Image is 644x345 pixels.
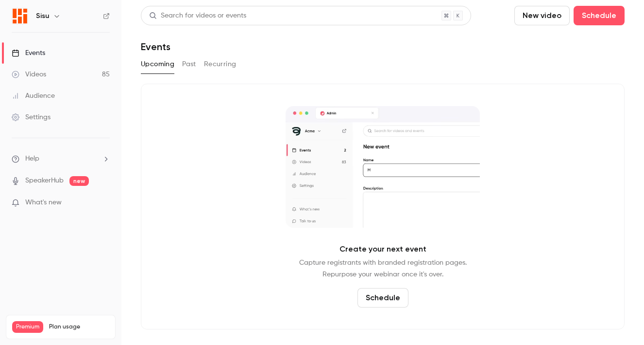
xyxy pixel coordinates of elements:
[141,41,170,53] h1: Events
[514,6,570,25] button: New video
[141,56,174,72] button: Upcoming
[12,91,55,101] div: Audience
[182,56,196,72] button: Past
[49,323,109,331] span: Plan usage
[574,6,625,25] button: Schedule
[25,198,62,208] span: What's new
[12,8,28,24] img: Sisu
[25,154,39,164] span: Help
[12,321,43,333] span: Premium
[12,48,45,58] div: Events
[149,11,246,21] div: Search for videos or events
[357,288,408,308] button: Schedule
[25,176,64,186] a: SpeakerHub
[299,257,467,280] p: Capture registrants with branded registration pages. Repurpose your webinar once it's over.
[12,154,110,164] li: help-dropdown-opener
[12,70,46,79] div: Videos
[69,176,89,186] span: new
[339,243,426,255] p: Create your next event
[12,112,51,122] div: Settings
[98,199,110,207] iframe: Noticeable Trigger
[204,56,237,72] button: Recurring
[36,11,49,21] h6: Sisu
